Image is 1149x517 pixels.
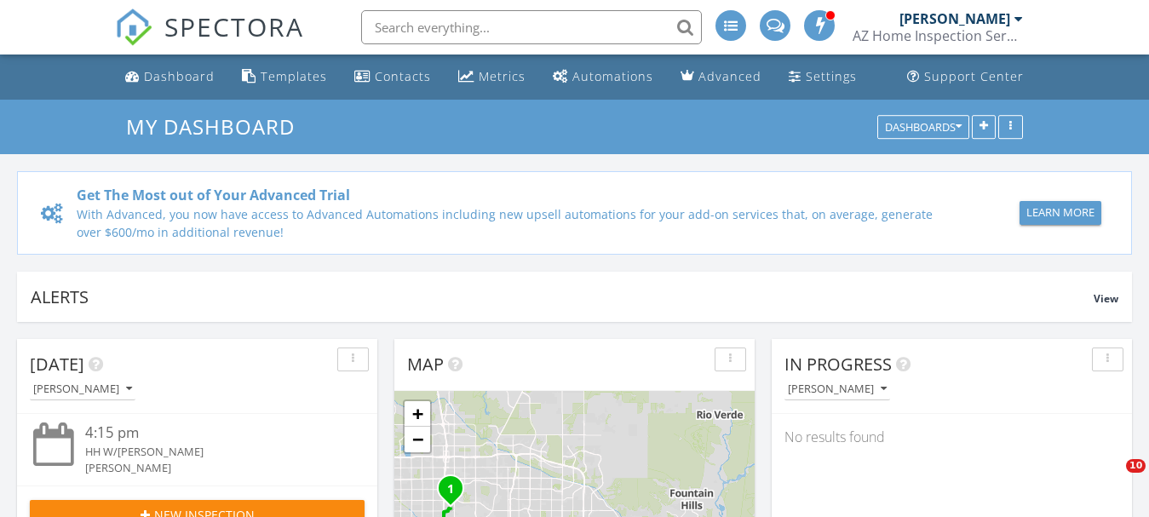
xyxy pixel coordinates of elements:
[877,115,969,139] button: Dashboards
[361,10,702,44] input: Search everything...
[784,353,892,376] span: In Progress
[77,205,936,241] div: With Advanced, you now have access to Advanced Automations including new upsell automations for y...
[900,61,1031,93] a: Support Center
[126,112,309,141] a: My Dashboard
[853,27,1023,44] div: AZ Home Inspection Services
[31,285,1094,308] div: Alerts
[1026,204,1094,221] div: Learn More
[451,61,532,93] a: Metrics
[447,484,454,496] i: 1
[788,383,887,395] div: [PERSON_NAME]
[30,353,84,376] span: [DATE]
[572,68,653,84] div: Automations
[899,10,1010,27] div: [PERSON_NAME]
[405,427,430,452] a: Zoom out
[451,488,461,498] div: 12441 N 22nd Ave, Phoenix, AZ 85029
[1126,459,1146,473] span: 10
[375,68,431,84] div: Contacts
[85,444,336,460] div: HH W/[PERSON_NAME]
[118,61,221,93] a: Dashboard
[115,9,152,46] img: The Best Home Inspection Software - Spectora
[85,422,336,444] div: 4:15 pm
[348,61,438,93] a: Contacts
[85,460,336,476] div: [PERSON_NAME]
[698,68,761,84] div: Advanced
[885,121,962,133] div: Dashboards
[784,378,890,401] button: [PERSON_NAME]
[235,61,334,93] a: Templates
[261,68,327,84] div: Templates
[806,68,857,84] div: Settings
[782,61,864,93] a: Settings
[405,401,430,427] a: Zoom in
[479,68,526,84] div: Metrics
[144,68,215,84] div: Dashboard
[772,414,1132,460] div: No results found
[1094,291,1118,306] span: View
[115,23,304,59] a: SPECTORA
[546,61,660,93] a: Automations (Advanced)
[164,9,304,44] span: SPECTORA
[924,68,1024,84] div: Support Center
[77,185,936,205] div: Get The Most out of Your Advanced Trial
[33,383,132,395] div: [PERSON_NAME]
[30,378,135,401] button: [PERSON_NAME]
[674,61,768,93] a: Advanced
[1020,201,1101,225] button: Learn More
[1091,459,1132,500] iframe: Intercom live chat
[407,353,444,376] span: Map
